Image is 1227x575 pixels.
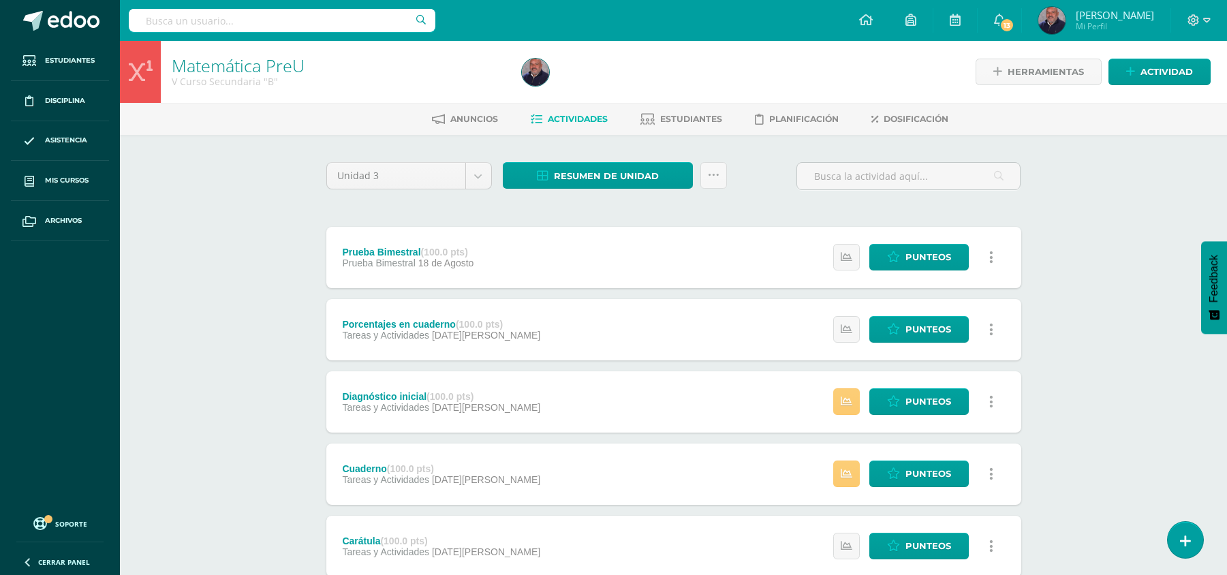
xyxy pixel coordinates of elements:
button: Feedback - Mostrar encuesta [1201,241,1227,334]
span: Tareas y Actividades [342,330,429,341]
span: Herramientas [1008,59,1084,84]
a: Resumen de unidad [503,162,693,189]
strong: (100.0 pts) [456,319,503,330]
a: Herramientas [976,59,1102,85]
a: Estudiantes [640,108,722,130]
span: Punteos [905,245,951,270]
a: Actividades [531,108,608,130]
span: Mis cursos [45,175,89,186]
a: Dosificación [871,108,948,130]
strong: (100.0 pts) [421,247,468,258]
span: Punteos [905,461,951,486]
span: 18 de Agosto [418,258,474,268]
div: Porcentajes en cuaderno [342,319,540,330]
strong: (100.0 pts) [426,391,473,402]
a: Mis cursos [11,161,109,201]
a: Anuncios [432,108,498,130]
span: Feedback [1208,255,1220,302]
span: Disciplina [45,95,85,106]
span: Soporte [55,519,87,529]
span: Anuncios [450,114,498,124]
strong: (100.0 pts) [380,535,427,546]
span: Planificación [769,114,839,124]
span: 13 [999,18,1014,33]
input: Busca la actividad aquí... [797,163,1020,189]
span: [PERSON_NAME] [1076,8,1154,22]
strong: (100.0 pts) [387,463,434,474]
a: Punteos [869,533,969,559]
span: Resumen de unidad [554,164,659,189]
span: Archivos [45,215,82,226]
span: [DATE][PERSON_NAME] [432,474,540,485]
span: Unidad 3 [337,163,455,189]
span: Mi Perfil [1076,20,1154,32]
span: [DATE][PERSON_NAME] [432,546,540,557]
a: Actividad [1108,59,1211,85]
span: Prueba Bimestral [342,258,415,268]
span: Tareas y Actividades [342,474,429,485]
img: d04ab39c1f09c225e6644a5aeb567931.png [1038,7,1066,34]
div: Cuaderno [342,463,540,474]
a: Planificación [755,108,839,130]
span: [DATE][PERSON_NAME] [432,402,540,413]
a: Soporte [16,514,104,532]
a: Unidad 3 [327,163,491,189]
a: Punteos [869,316,969,343]
h1: Matemática PreU [172,56,506,75]
span: [DATE][PERSON_NAME] [432,330,540,341]
span: Dosificación [884,114,948,124]
span: Punteos [905,389,951,414]
a: Archivos [11,201,109,241]
div: V Curso Secundaria 'B' [172,75,506,88]
span: Estudiantes [45,55,95,66]
a: Matemática PreU [172,54,305,77]
a: Asistencia [11,121,109,161]
span: Asistencia [45,135,87,146]
a: Punteos [869,461,969,487]
a: Disciplina [11,81,109,121]
a: Punteos [869,244,969,270]
div: Carátula [342,535,540,546]
a: Punteos [869,388,969,415]
div: Diagnóstico inicial [342,391,540,402]
span: Actividades [548,114,608,124]
span: Tareas y Actividades [342,402,429,413]
input: Busca un usuario... [129,9,435,32]
span: Tareas y Actividades [342,546,429,557]
span: Punteos [905,533,951,559]
div: Prueba Bimestral [342,247,473,258]
span: Punteos [905,317,951,342]
img: d04ab39c1f09c225e6644a5aeb567931.png [522,59,549,86]
span: Cerrar panel [38,557,90,567]
span: Estudiantes [660,114,722,124]
span: Actividad [1140,59,1193,84]
a: Estudiantes [11,41,109,81]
